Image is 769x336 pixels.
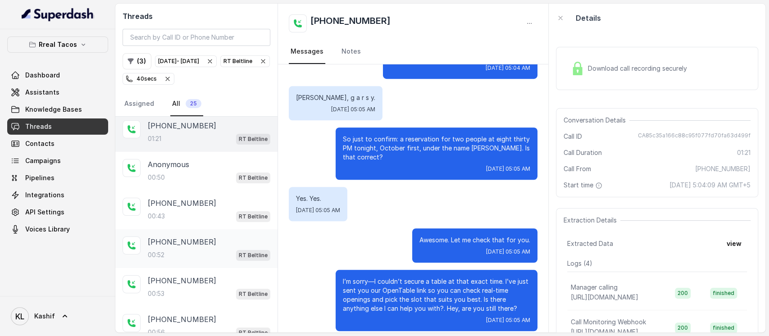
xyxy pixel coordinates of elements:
[155,55,217,67] button: [DATE]- [DATE]
[564,164,591,173] span: Call From
[588,64,691,73] span: Download call recording securely
[148,212,165,221] p: 00:43
[239,251,268,260] p: RT Beltline
[123,92,270,116] nav: Tabs
[7,101,108,118] a: Knowledge Bases
[486,248,530,255] span: [DATE] 05:05 AM
[148,289,164,298] p: 00:53
[419,236,530,245] p: Awesome. Let me check that for you.
[669,181,751,190] span: [DATE] 5:04:09 AM GMT+5
[148,275,216,286] p: [PHONE_NUMBER]
[239,290,268,299] p: RT Beltline
[721,236,747,252] button: view
[22,7,94,22] img: light.svg
[25,225,70,234] span: Voices Library
[296,93,375,102] p: [PERSON_NAME], g a r s y.
[567,259,747,268] p: Logs ( 4 )
[126,74,157,83] div: 40 secs
[296,207,340,214] span: [DATE] 05:05 AM
[710,288,737,299] span: finished
[148,159,189,170] p: Anonymous
[486,317,530,324] span: [DATE] 05:05 AM
[638,132,751,141] span: CA85c35a166c88c95f077fd70fa63d499f
[123,73,174,85] button: 40secs
[571,283,618,292] p: Manager calling
[25,105,82,114] span: Knowledge Bases
[123,92,156,116] a: Assigned
[289,40,325,64] a: Messages
[239,212,268,221] p: RT Beltline
[564,116,629,125] span: Conversation Details
[7,304,108,329] a: Kashif
[7,136,108,152] a: Contacts
[7,187,108,203] a: Integrations
[571,328,638,336] span: [URL][DOMAIN_NAME]
[675,288,691,299] span: 200
[25,156,61,165] span: Campaigns
[15,312,24,321] text: KL
[564,216,620,225] span: Extraction Details
[123,53,151,69] button: (3)
[148,250,164,259] p: 00:52
[148,120,216,131] p: [PHONE_NUMBER]
[7,170,108,186] a: Pipelines
[123,11,270,22] h2: Threads
[7,67,108,83] a: Dashboard
[239,173,268,182] p: RT Beltline
[186,99,201,108] span: 25
[571,293,638,301] span: [URL][DOMAIN_NAME]
[695,164,751,173] span: [PHONE_NUMBER]
[7,36,108,53] button: Rreal Tacos
[25,88,59,97] span: Assistants
[564,181,604,190] span: Start time
[239,135,268,144] p: RT Beltline
[343,277,530,313] p: I’m sorry—I couldn’t secure a table at that exact time. I’ve just sent you our OpenTable link so ...
[223,57,252,66] p: RT Beltline
[737,148,751,157] span: 01:21
[296,194,340,203] p: Yes. Yes.
[567,239,613,248] span: Extracted Data
[39,39,77,50] p: Rreal Tacos
[148,134,161,143] p: 01:21
[7,118,108,135] a: Threads
[7,153,108,169] a: Campaigns
[486,165,530,173] span: [DATE] 05:05 AM
[710,322,737,333] span: finished
[148,236,216,247] p: [PHONE_NUMBER]
[331,106,375,113] span: [DATE] 05:05 AM
[148,198,216,209] p: [PHONE_NUMBER]
[7,221,108,237] a: Voices Library
[220,55,270,67] button: RT Beltline
[170,92,203,116] a: All25
[25,191,64,200] span: Integrations
[148,314,216,325] p: [PHONE_NUMBER]
[564,132,582,141] span: Call ID
[564,148,602,157] span: Call Duration
[25,122,52,131] span: Threads
[289,40,537,64] nav: Tabs
[7,84,108,100] a: Assistants
[148,173,165,182] p: 00:50
[25,139,55,148] span: Contacts
[25,71,60,80] span: Dashboard
[123,29,270,46] input: Search by Call ID or Phone Number
[158,57,199,66] div: [DATE] - [DATE]
[310,14,391,32] h2: [PHONE_NUMBER]
[571,318,646,327] p: Call Monitoring Webhook
[25,208,64,217] span: API Settings
[34,312,55,321] span: Kashif
[571,62,584,75] img: Lock Icon
[675,322,691,333] span: 200
[576,13,601,23] p: Details
[340,40,363,64] a: Notes
[25,173,55,182] span: Pipelines
[343,135,530,162] p: So just to confirm: a reservation for two people at eight thirty PM tonight, October first, under...
[7,204,108,220] a: API Settings
[486,64,530,72] span: [DATE] 05:04 AM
